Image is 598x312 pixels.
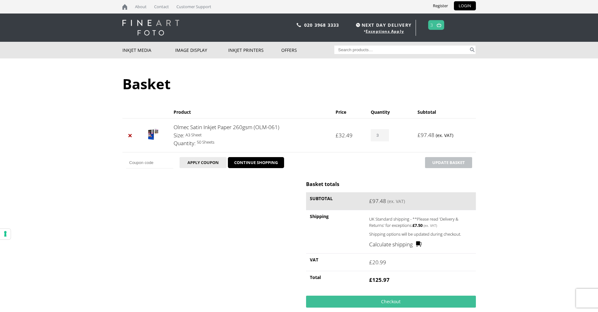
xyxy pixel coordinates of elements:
[332,106,367,118] th: Price
[306,253,365,271] th: VAT
[175,42,228,58] a: Image Display
[174,123,279,131] a: Olmec Satin Inkjet Paper 260gsm (OLM-061)
[122,42,175,58] a: Inkjet Media
[369,215,462,228] label: UK Standard shipping - **Please read 'Delivery & Returns' for exceptions:
[304,22,339,28] a: 020 3968 3333
[306,210,365,253] th: Shipping
[174,139,196,147] dt: Quantity:
[174,131,184,140] dt: Size:
[281,42,334,58] a: Offers
[306,296,476,308] a: Checkout
[354,21,412,29] span: NEXT DAY DELIVERY
[228,42,281,58] a: Inkjet Printers
[369,240,422,249] a: Calculate shipping
[174,139,328,146] p: 50 Sheets
[366,29,404,34] a: Exceptions Apply
[122,20,179,36] img: logo-white.svg
[369,276,372,283] span: £
[369,259,372,266] span: £
[469,46,476,54] button: Search
[228,157,284,168] a: CONTINUE SHOPPING
[306,192,365,210] th: Subtotal
[297,23,301,27] img: phone.svg
[418,131,421,139] span: £
[436,132,453,138] small: (ex. VAT)
[430,20,433,30] a: 3
[412,222,415,228] span: £
[387,198,405,204] small: (ex. VAT)
[306,271,365,289] th: Total
[180,157,227,168] button: Apply coupon
[371,129,389,141] input: Product quantity
[334,46,469,54] input: Search products…
[170,106,332,118] th: Product
[412,222,423,228] bdi: 7.50
[306,181,476,188] h2: Basket totals
[369,276,390,283] bdi: 125.97
[356,23,360,27] img: time.svg
[336,132,339,139] span: £
[418,131,434,139] bdi: 97.48
[425,157,472,168] button: Update basket
[126,157,173,168] input: Coupon code
[414,106,476,118] th: Subtotal
[369,197,372,205] span: £
[423,223,437,228] small: (ex. VAT)
[454,1,476,10] a: LOGIN
[369,197,386,205] bdi: 97.48
[437,23,441,27] img: basket.svg
[122,74,476,93] h1: Basket
[126,131,134,140] a: Remove Olmec Satin Inkjet Paper 260gsm (OLM-061) from basket
[148,128,158,140] img: Olmec Satin Inkjet Paper 260gsm (OLM-061)
[428,1,453,10] a: Register
[369,231,472,238] p: Shipping options will be updated during checkout.
[367,106,414,118] th: Quantity
[336,132,353,139] bdi: 32.49
[174,131,328,139] p: A3 Sheet
[369,259,386,266] bdi: 20.99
